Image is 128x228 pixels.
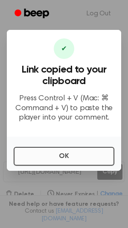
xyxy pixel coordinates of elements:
a: Beep [9,6,57,22]
button: OK [14,147,114,166]
p: Press Control + V (Mac: ⌘ Command + V) to paste the player into your comment. [14,94,114,123]
a: Log Out [78,3,119,24]
h3: Link copied to your clipboard [14,64,114,87]
div: ✔ [54,38,74,59]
